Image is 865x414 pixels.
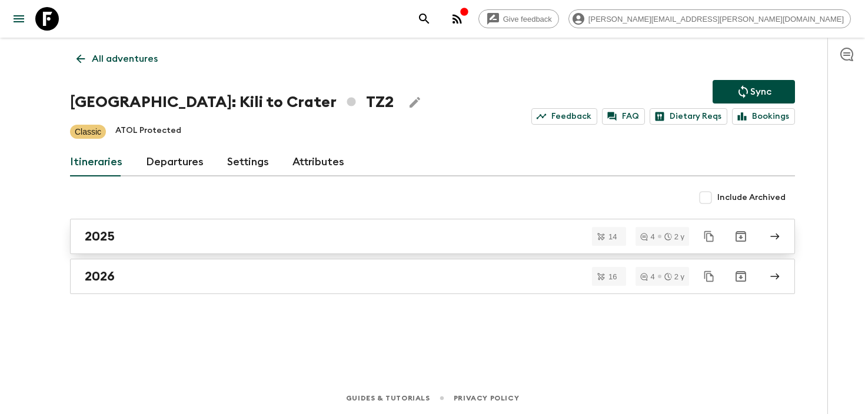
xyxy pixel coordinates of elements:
div: 4 [640,233,654,241]
button: menu [7,7,31,31]
span: 14 [601,233,624,241]
a: Attributes [292,148,344,176]
a: Dietary Reqs [650,108,727,125]
a: Give feedback [478,9,559,28]
div: [PERSON_NAME][EMAIL_ADDRESS][PERSON_NAME][DOMAIN_NAME] [568,9,851,28]
a: 2025 [70,219,795,254]
a: Guides & Tutorials [346,392,430,405]
a: Bookings [732,108,795,125]
button: Archive [729,225,753,248]
span: Give feedback [497,15,558,24]
a: All adventures [70,47,164,71]
span: 16 [601,273,624,281]
button: Archive [729,265,753,288]
p: Classic [75,126,101,138]
a: FAQ [602,108,645,125]
div: 4 [640,273,654,281]
span: Include Archived [717,192,786,203]
button: Edit Adventure Title [403,91,427,114]
a: 2026 [70,259,795,294]
button: Duplicate [698,266,720,287]
a: Privacy Policy [454,392,519,405]
div: 2 y [664,233,684,241]
a: Feedback [531,108,597,125]
p: Sync [750,85,771,99]
h2: 2025 [85,229,115,244]
a: Departures [146,148,204,176]
a: Settings [227,148,269,176]
span: [PERSON_NAME][EMAIL_ADDRESS][PERSON_NAME][DOMAIN_NAME] [582,15,850,24]
p: All adventures [92,52,158,66]
button: search adventures [412,7,436,31]
p: ATOL Protected [115,125,181,139]
h2: 2026 [85,269,115,284]
div: 2 y [664,273,684,281]
button: Duplicate [698,226,720,247]
a: Itineraries [70,148,122,176]
h1: [GEOGRAPHIC_DATA]: Kili to Crater TZ2 [70,91,394,114]
button: Sync adventure departures to the booking engine [713,80,795,103]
